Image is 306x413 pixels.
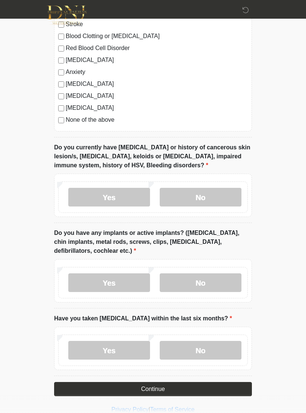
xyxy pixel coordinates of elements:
[66,115,248,124] label: None of the above
[160,341,241,360] label: No
[160,188,241,206] label: No
[58,117,64,123] input: None of the above
[66,103,248,112] label: [MEDICAL_DATA]
[149,406,150,413] a: |
[58,81,64,87] input: [MEDICAL_DATA]
[54,314,232,323] label: Have you taken [MEDICAL_DATA] within the last six months?
[58,69,64,75] input: Anxiety
[68,188,150,206] label: Yes
[150,406,194,413] a: Terms of Service
[68,341,150,360] label: Yes
[66,91,248,100] label: [MEDICAL_DATA]
[47,6,87,25] img: DNJ Med Boutique Logo
[58,34,64,40] input: Blood Clotting or [MEDICAL_DATA]
[66,32,248,41] label: Blood Clotting or [MEDICAL_DATA]
[54,143,252,170] label: Do you currently have [MEDICAL_DATA] or history of cancerous skin lesion/s, [MEDICAL_DATA], keloi...
[160,273,241,292] label: No
[58,58,64,63] input: [MEDICAL_DATA]
[112,406,149,413] a: Privacy Policy
[54,229,252,255] label: Do you have any implants or active implants? ([MEDICAL_DATA], chin implants, metal rods, screws, ...
[58,93,64,99] input: [MEDICAL_DATA]
[58,105,64,111] input: [MEDICAL_DATA]
[68,273,150,292] label: Yes
[58,46,64,52] input: Red Blood Cell Disorder
[54,382,252,396] button: Continue
[66,56,248,65] label: [MEDICAL_DATA]
[66,44,248,53] label: Red Blood Cell Disorder
[66,68,248,77] label: Anxiety
[66,80,248,88] label: [MEDICAL_DATA]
